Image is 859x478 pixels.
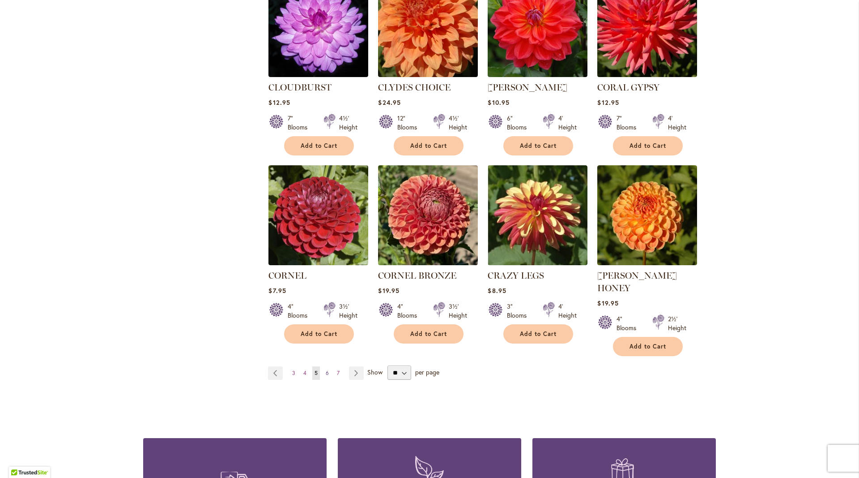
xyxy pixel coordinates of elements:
[629,142,666,150] span: Add to Cart
[301,142,337,150] span: Add to Cart
[449,302,467,320] div: 3½' Height
[397,114,422,132] div: 12" Blooms
[629,343,666,350] span: Add to Cart
[303,370,306,376] span: 4
[339,114,357,132] div: 4½' Height
[617,114,642,132] div: 7" Blooms
[268,258,368,267] a: CORNEL
[488,258,587,267] a: CRAZY LEGS
[301,366,309,380] a: 4
[597,270,677,293] a: [PERSON_NAME] HONEY
[488,165,587,265] img: CRAZY LEGS
[394,136,464,155] button: Add to Cart
[597,98,619,107] span: $12.95
[597,258,697,267] a: CRICHTON HONEY
[284,136,354,155] button: Add to Cart
[668,314,686,332] div: 2½' Height
[339,302,357,320] div: 3½' Height
[488,70,587,79] a: COOPER BLAINE
[326,370,329,376] span: 6
[268,165,368,265] img: CORNEL
[292,370,295,376] span: 3
[268,70,368,79] a: Cloudburst
[415,368,439,376] span: per page
[315,370,318,376] span: 5
[290,366,298,380] a: 3
[410,142,447,150] span: Add to Cart
[503,136,573,155] button: Add to Cart
[617,314,642,332] div: 4" Blooms
[520,142,557,150] span: Add to Cart
[268,98,290,107] span: $12.95
[378,82,451,93] a: CLYDES CHOICE
[613,337,683,356] button: Add to Cart
[597,82,659,93] a: CORAL GYPSY
[378,70,478,79] a: Clyde's Choice
[378,165,478,265] img: CORNEL BRONZE
[301,330,337,338] span: Add to Cart
[597,70,697,79] a: CORAL GYPSY
[520,330,557,338] span: Add to Cart
[558,302,577,320] div: 4' Height
[335,366,342,380] a: 7
[288,114,313,132] div: 7" Blooms
[507,302,532,320] div: 3" Blooms
[284,324,354,344] button: Add to Cart
[268,270,306,281] a: CORNEL
[288,302,313,320] div: 4" Blooms
[597,299,618,307] span: $19.95
[558,114,577,132] div: 4' Height
[378,270,456,281] a: CORNEL BRONZE
[268,286,286,295] span: $7.95
[507,114,532,132] div: 6" Blooms
[323,366,331,380] a: 6
[268,82,332,93] a: CLOUDBURST
[503,324,573,344] button: Add to Cart
[7,446,32,471] iframe: Launch Accessibility Center
[378,98,400,107] span: $24.95
[449,114,467,132] div: 4½' Height
[394,324,464,344] button: Add to Cart
[597,165,697,265] img: CRICHTON HONEY
[397,302,422,320] div: 4" Blooms
[488,286,506,295] span: $8.95
[488,270,544,281] a: CRAZY LEGS
[378,286,399,295] span: $19.95
[668,114,686,132] div: 4' Height
[488,98,509,107] span: $10.95
[488,82,567,93] a: [PERSON_NAME]
[410,330,447,338] span: Add to Cart
[337,370,340,376] span: 7
[378,258,478,267] a: CORNEL BRONZE
[367,368,383,376] span: Show
[613,136,683,155] button: Add to Cart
